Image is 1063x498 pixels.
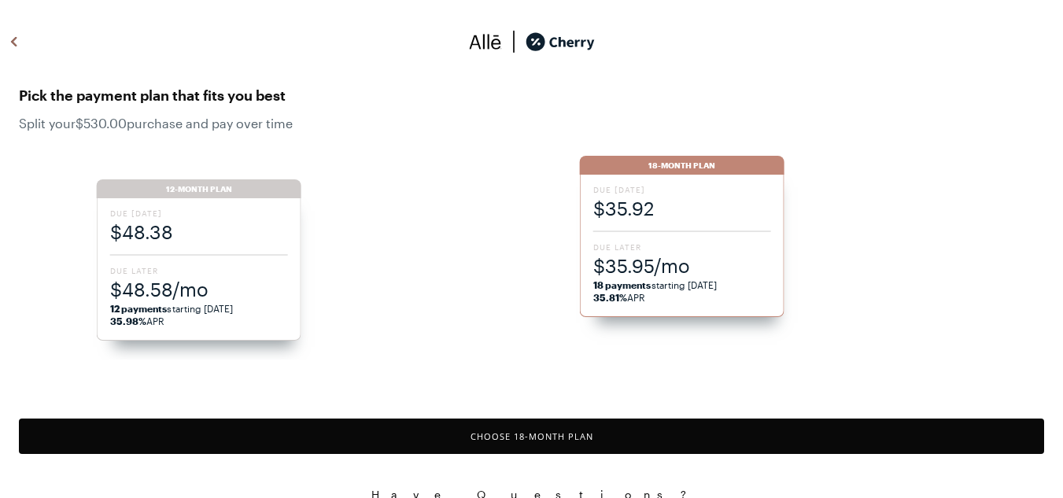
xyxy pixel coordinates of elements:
strong: 35.98% [110,315,146,326]
img: svg%3e [502,30,526,53]
strong: 35.81% [593,292,627,303]
span: starting [DATE] [593,279,718,290]
img: svg%3e [469,30,502,53]
span: $48.38 [110,219,288,245]
span: $35.92 [593,195,771,221]
span: Due [DATE] [110,208,288,219]
img: cherry_black_logo-DrOE_MJI.svg [526,30,595,53]
span: starting [DATE] [110,303,234,314]
div: 18-Month Plan [580,156,784,175]
span: APR [110,315,165,326]
div: 12-Month Plan [97,179,301,198]
span: Split your $530.00 purchase and pay over time [19,116,1044,131]
button: Choose 18-Month Plan [19,419,1044,454]
strong: 12 payments [110,303,168,314]
span: APR [593,292,646,303]
span: Due [DATE] [593,184,771,195]
span: $48.58/mo [110,276,288,302]
span: Due Later [593,242,771,253]
span: Pick the payment plan that fits you best [19,83,1044,108]
strong: 18 payments [593,279,651,290]
span: Due Later [110,265,288,276]
img: svg%3e [5,30,24,53]
span: $35.95/mo [593,253,771,279]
